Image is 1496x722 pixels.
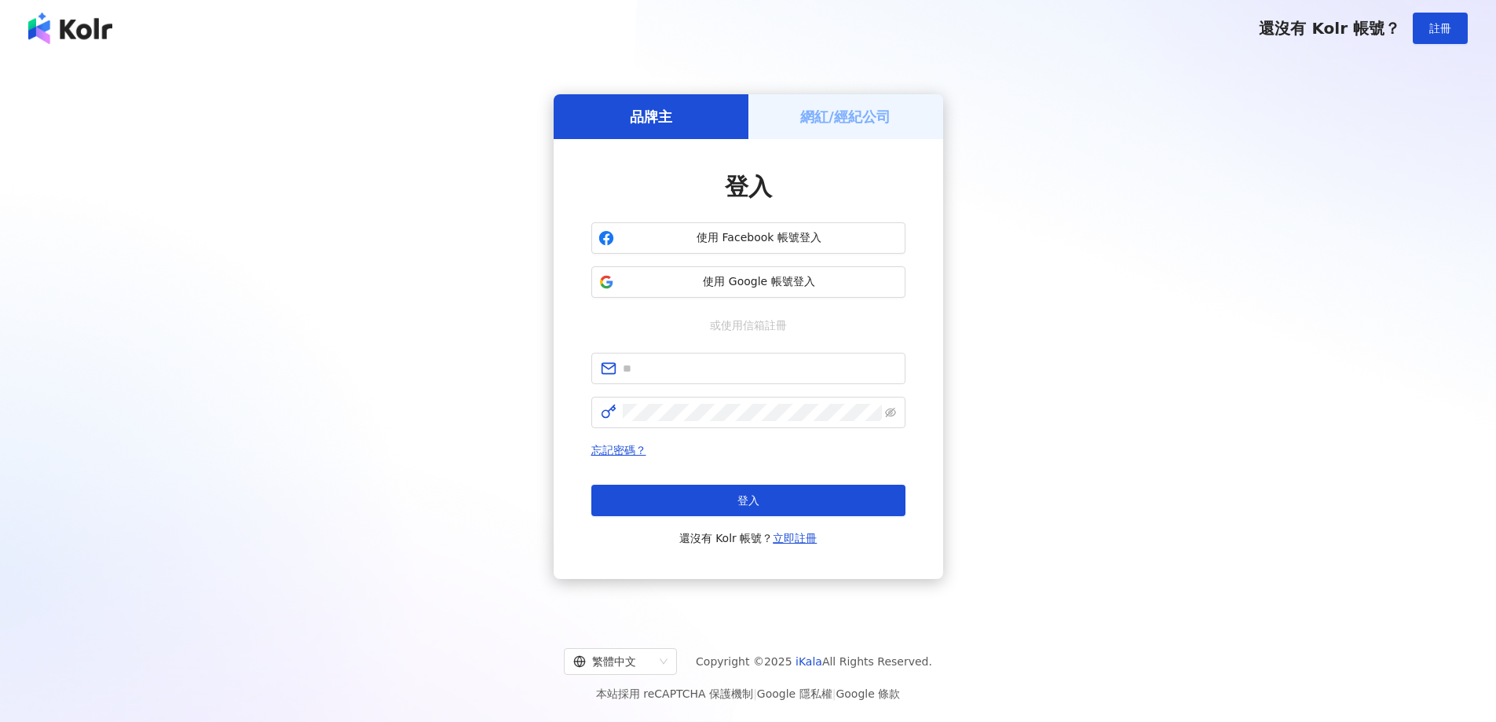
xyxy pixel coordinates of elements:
[753,687,757,700] span: |
[1413,13,1468,44] button: 註冊
[737,494,759,507] span: 登入
[836,687,900,700] a: Google 條款
[620,274,898,290] span: 使用 Google 帳號登入
[773,532,817,544] a: 立即註冊
[699,317,798,334] span: 或使用信箱註冊
[620,230,898,246] span: 使用 Facebook 帳號登入
[800,107,891,126] h5: 網紅/經紀公司
[28,13,112,44] img: logo
[832,687,836,700] span: |
[596,684,900,703] span: 本站採用 reCAPTCHA 保護機制
[573,649,653,674] div: 繁體中文
[885,407,896,418] span: eye-invisible
[725,173,772,200] span: 登入
[591,266,905,298] button: 使用 Google 帳號登入
[1429,22,1451,35] span: 註冊
[591,444,646,456] a: 忘記密碼？
[796,655,822,668] a: iKala
[1259,19,1400,38] span: 還沒有 Kolr 帳號？
[757,687,832,700] a: Google 隱私權
[696,652,932,671] span: Copyright © 2025 All Rights Reserved.
[591,485,905,516] button: 登入
[630,107,672,126] h5: 品牌主
[679,529,817,548] span: 還沒有 Kolr 帳號？
[591,222,905,254] button: 使用 Facebook 帳號登入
